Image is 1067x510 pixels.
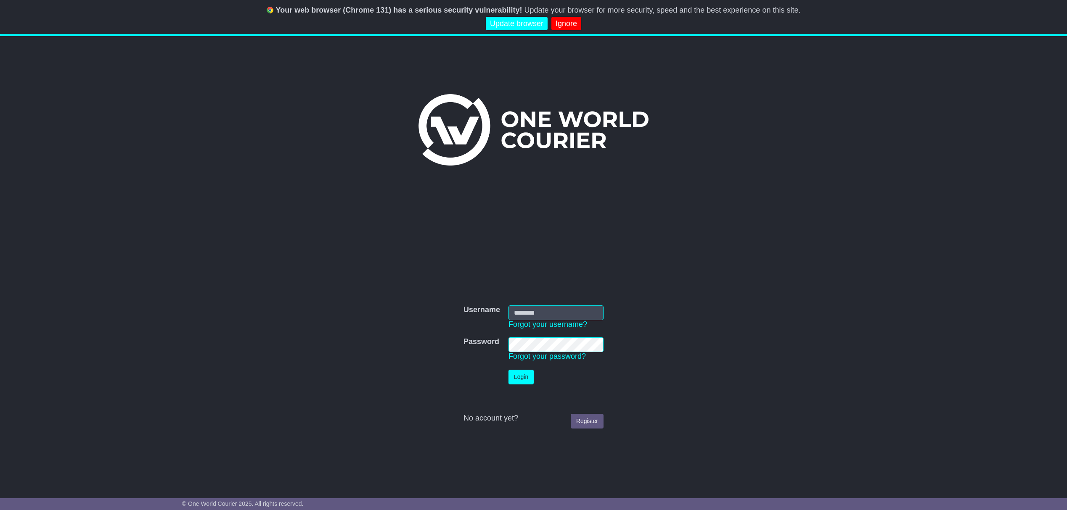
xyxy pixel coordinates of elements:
b: Your web browser (Chrome 131) has a serious security vulnerability! [276,6,522,14]
span: Update your browser for more security, speed and the best experience on this site. [524,6,800,14]
label: Username [463,305,500,315]
img: One World [418,94,648,166]
a: Ignore [551,17,581,31]
div: No account yet? [463,414,604,423]
a: Forgot your username? [508,320,587,329]
span: © One World Courier 2025. All rights reserved. [182,500,304,507]
a: Register [571,414,604,429]
a: Forgot your password? [508,352,586,360]
button: Login [508,370,534,384]
label: Password [463,337,499,347]
a: Update browser [486,17,548,31]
